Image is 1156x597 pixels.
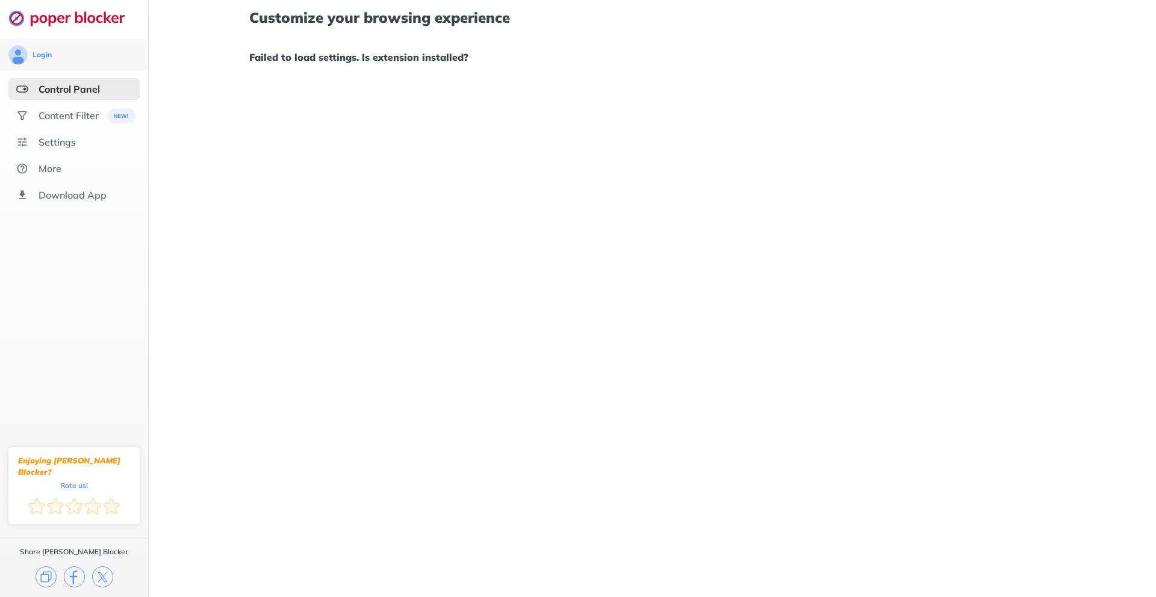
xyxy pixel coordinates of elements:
[33,50,52,60] div: Login
[39,110,99,122] div: Content Filter
[39,136,76,148] div: Settings
[106,108,135,123] img: menuBanner.svg
[16,162,28,175] img: about.svg
[8,10,138,26] img: logo-webpage.svg
[16,110,28,122] img: social.svg
[249,49,1055,65] h1: Failed to load settings. Is extension installed?
[39,162,61,175] div: More
[8,45,28,64] img: avatar.svg
[16,189,28,201] img: download-app.svg
[18,455,130,478] div: Enjoying [PERSON_NAME] Blocker?
[16,136,28,148] img: settings.svg
[249,10,1055,25] h1: Customize your browsing experience
[92,566,113,587] img: x.svg
[20,547,128,557] div: Share [PERSON_NAME] Blocker
[36,566,57,587] img: copy.svg
[39,189,107,201] div: Download App
[60,483,88,488] div: Rate us!
[16,83,28,95] img: features-selected.svg
[64,566,85,587] img: facebook.svg
[39,83,100,95] div: Control Panel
